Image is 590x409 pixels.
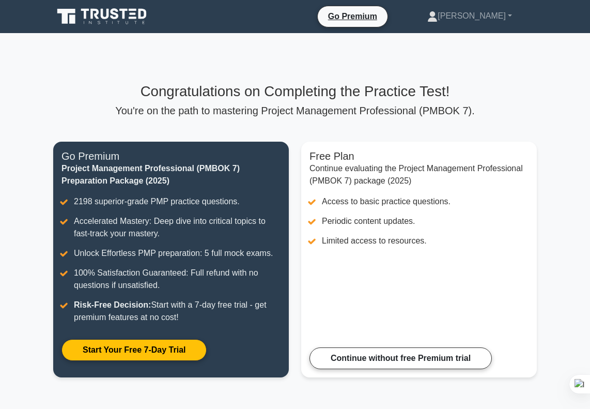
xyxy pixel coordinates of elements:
[53,104,537,117] p: You're on the path to mastering Project Management Professional (PMBOK 7).
[402,6,537,26] a: [PERSON_NAME]
[53,83,537,100] h3: Congratulations on Completing the Practice Test!
[322,10,383,23] a: Go Premium
[61,339,207,361] a: Start Your Free 7-Day Trial
[309,347,492,369] a: Continue without free Premium trial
